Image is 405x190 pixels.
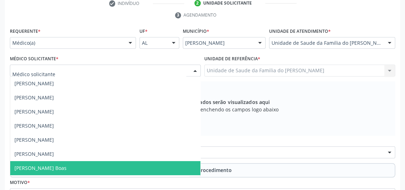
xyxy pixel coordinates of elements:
[127,106,279,113] span: Adicione os procedimentos preenchendo os campos logo abaixo
[10,26,40,37] label: Requerente
[10,54,58,65] label: Médico Solicitante
[14,94,54,101] span: [PERSON_NAME]
[272,39,381,47] span: Unidade de Saude da Familia do [PERSON_NAME]
[14,122,54,129] span: [PERSON_NAME]
[185,39,251,47] span: [PERSON_NAME]
[14,136,54,143] span: [PERSON_NAME]
[14,165,67,171] span: [PERSON_NAME] Boas
[10,163,395,177] button: Adicionar Procedimento
[12,39,122,47] span: Médico(a)
[12,67,186,81] input: Médico solicitante
[139,26,148,37] label: UF
[135,98,270,106] span: Os procedimentos adicionados serão visualizados aqui
[14,108,54,115] span: [PERSON_NAME]
[14,151,54,157] span: [PERSON_NAME]
[269,26,331,37] label: Unidade de atendimento
[183,26,209,37] label: Município
[173,166,232,174] span: Adicionar Procedimento
[142,39,165,47] span: AL
[204,54,260,65] label: Unidade de referência
[14,80,54,87] span: [PERSON_NAME]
